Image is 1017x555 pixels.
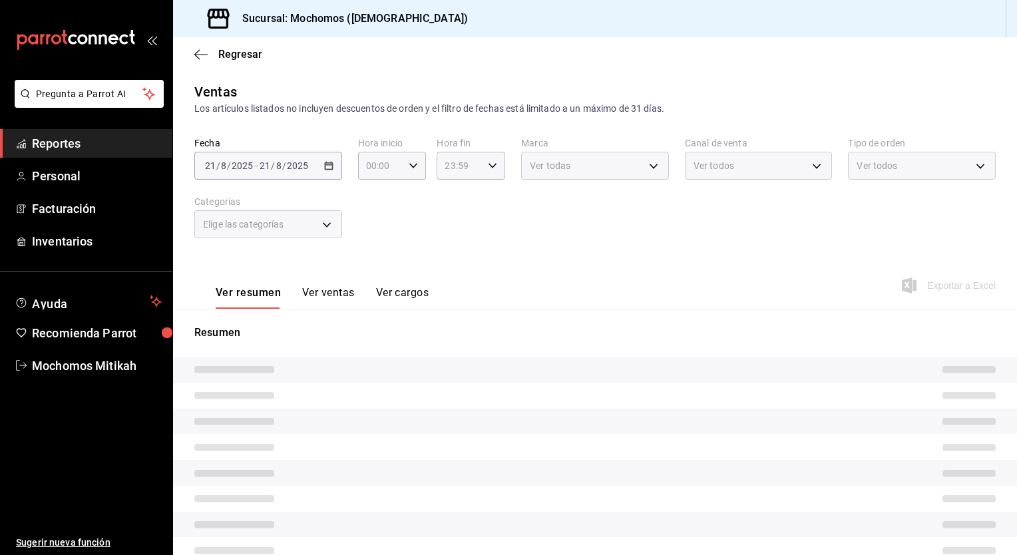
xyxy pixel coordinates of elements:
[9,96,164,110] a: Pregunta a Parrot AI
[194,48,262,61] button: Regresar
[694,159,734,172] span: Ver todos
[231,160,254,171] input: ----
[259,160,271,171] input: --
[216,286,429,309] div: navigation tabs
[271,160,275,171] span: /
[32,324,162,342] span: Recomienda Parrot
[685,138,833,148] label: Canal de venta
[32,293,144,309] span: Ayuda
[521,138,669,148] label: Marca
[194,325,996,341] p: Resumen
[36,87,143,101] span: Pregunta a Parrot AI
[194,102,996,116] div: Los artículos listados no incluyen descuentos de orden y el filtro de fechas está limitado a un m...
[276,160,282,171] input: --
[227,160,231,171] span: /
[437,138,505,148] label: Hora fin
[32,167,162,185] span: Personal
[146,35,157,45] button: open_drawer_menu
[286,160,309,171] input: ----
[857,159,897,172] span: Ver todos
[16,536,162,550] span: Sugerir nueva función
[376,286,429,309] button: Ver cargos
[194,138,342,148] label: Fecha
[204,160,216,171] input: --
[32,232,162,250] span: Inventarios
[15,80,164,108] button: Pregunta a Parrot AI
[255,160,258,171] span: -
[358,138,427,148] label: Hora inicio
[530,159,570,172] span: Ver todas
[32,200,162,218] span: Facturación
[32,357,162,375] span: Mochomos Mitikah
[232,11,468,27] h3: Sucursal: Mochomos ([DEMOGRAPHIC_DATA])
[282,160,286,171] span: /
[216,160,220,171] span: /
[194,197,342,206] label: Categorías
[302,286,355,309] button: Ver ventas
[218,48,262,61] span: Regresar
[194,82,237,102] div: Ventas
[848,138,996,148] label: Tipo de orden
[203,218,284,231] span: Elige las categorías
[32,134,162,152] span: Reportes
[216,286,281,309] button: Ver resumen
[220,160,227,171] input: --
